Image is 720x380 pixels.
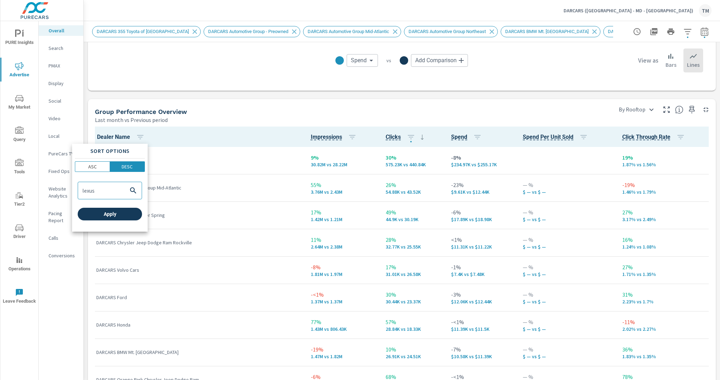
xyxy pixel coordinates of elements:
[110,161,145,172] button: DESC
[75,147,145,155] p: Sort Options
[88,163,97,170] p: ASC
[78,208,142,220] button: Apply
[75,161,110,172] button: ASC
[79,187,126,194] input: search
[81,211,139,217] span: Apply
[122,163,133,170] p: DESC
